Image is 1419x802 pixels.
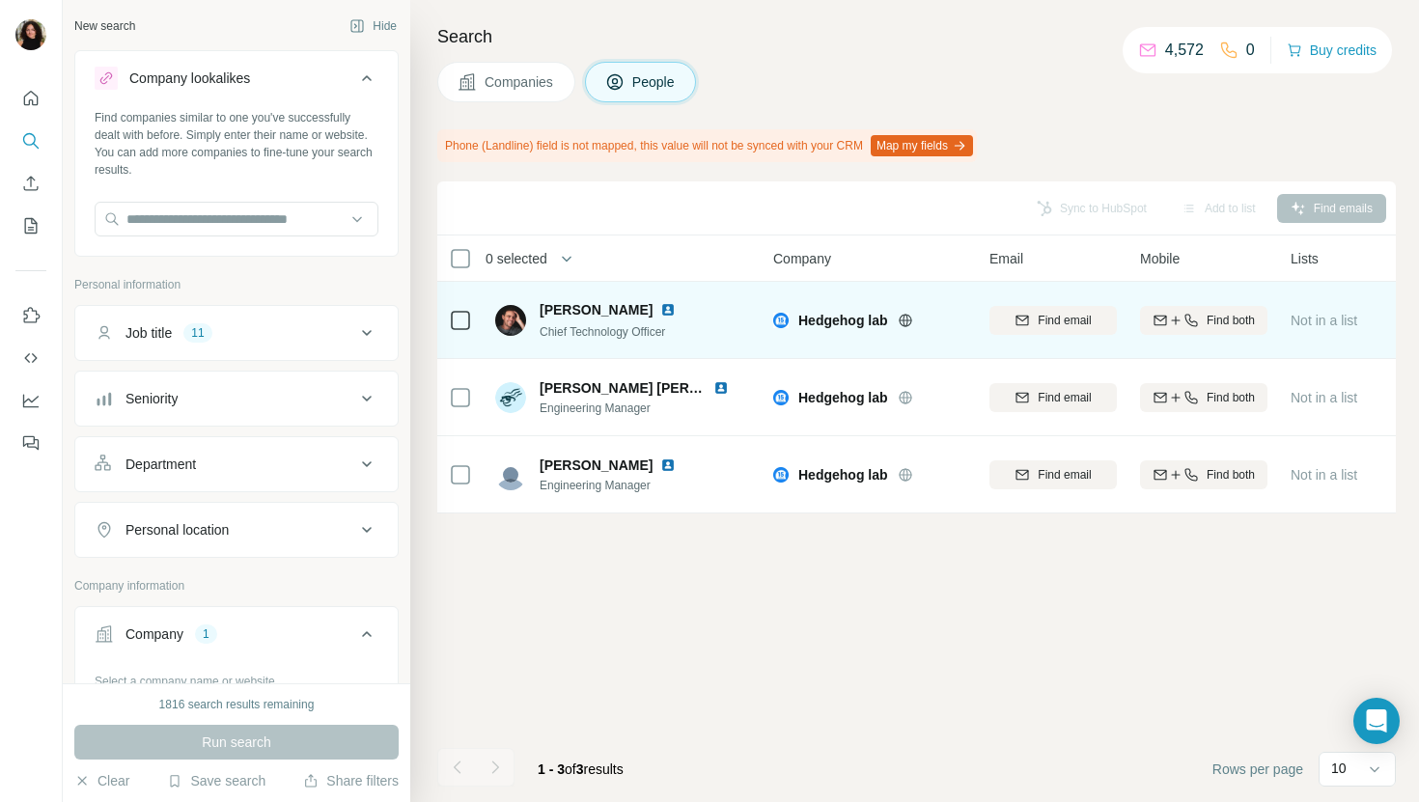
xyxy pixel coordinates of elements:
img: Logo of Hedgehog lab [773,390,789,405]
span: [PERSON_NAME] [540,300,653,319]
p: Company information [74,577,399,595]
span: Hedgehog lab [798,388,888,407]
button: Quick start [15,81,46,116]
span: Hedgehog lab [798,311,888,330]
div: Seniority [125,389,178,408]
div: 11 [183,324,211,342]
span: Lists [1291,249,1319,268]
span: Find email [1038,466,1091,484]
div: Select a company name or website [95,665,378,690]
div: 1 [195,625,217,643]
span: Find email [1038,312,1091,329]
span: results [538,761,624,777]
button: Company lookalikes [75,55,398,109]
span: Find both [1207,466,1255,484]
button: Find email [989,460,1117,489]
button: Seniority [75,375,398,422]
span: Not in a list [1291,313,1357,328]
button: Buy credits [1287,37,1377,64]
div: Open Intercom Messenger [1353,698,1400,744]
button: Dashboard [15,383,46,418]
img: Avatar [495,382,526,413]
button: Feedback [15,426,46,460]
span: Not in a list [1291,467,1357,483]
div: Phone (Landline) field is not mapped, this value will not be synced with your CRM [437,129,977,162]
span: Find both [1207,312,1255,329]
span: Mobile [1140,249,1180,268]
button: My lists [15,208,46,243]
span: People [632,72,677,92]
img: Logo of Hedgehog lab [773,467,789,483]
div: Find companies similar to one you've successfully dealt with before. Simply enter their name or w... [95,109,378,179]
button: Find both [1140,460,1267,489]
span: 1 - 3 [538,761,565,777]
span: of [565,761,576,777]
button: Company1 [75,611,398,665]
button: Personal location [75,507,398,553]
h4: Search [437,23,1396,50]
span: Find both [1207,389,1255,406]
button: Find both [1140,383,1267,412]
img: LinkedIn logo [660,457,676,473]
p: 0 [1246,39,1255,62]
button: Job title11 [75,310,398,356]
button: Find email [989,306,1117,335]
span: Engineering Manager [540,400,752,417]
span: Hedgehog lab [798,465,888,484]
div: Personal location [125,520,229,539]
p: 4,572 [1165,39,1204,62]
div: Company lookalikes [129,69,250,88]
button: Use Surfe on LinkedIn [15,298,46,333]
span: Company [773,249,831,268]
span: 3 [576,761,584,777]
div: Company [125,624,183,644]
span: [PERSON_NAME] [540,456,653,475]
button: Use Surfe API [15,341,46,375]
span: Chief Technology Officer [540,325,665,339]
button: Find both [1140,306,1267,335]
span: Companies [485,72,555,92]
span: Not in a list [1291,390,1357,405]
button: Find email [989,383,1117,412]
button: Enrich CSV [15,166,46,201]
button: Hide [336,12,410,41]
button: Clear [74,771,129,790]
span: Email [989,249,1023,268]
div: Job title [125,323,172,343]
button: Share filters [303,771,399,790]
p: Personal information [74,276,399,293]
img: Avatar [15,19,46,50]
p: 10 [1331,759,1347,778]
div: Department [125,455,196,474]
div: New search [74,17,135,35]
img: LinkedIn logo [713,380,729,396]
img: Avatar [495,459,526,490]
img: LinkedIn logo [660,302,676,318]
img: Avatar [495,305,526,336]
img: Logo of Hedgehog lab [773,313,789,328]
button: Map my fields [871,135,973,156]
button: Search [15,124,46,158]
span: [PERSON_NAME] [PERSON_NAME] [540,380,770,396]
span: Find email [1038,389,1091,406]
span: Rows per page [1212,760,1303,779]
div: 1816 search results remaining [159,696,315,713]
button: Save search [167,771,265,790]
button: Department [75,441,398,487]
span: 0 selected [486,249,547,268]
span: Engineering Manager [540,477,699,494]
